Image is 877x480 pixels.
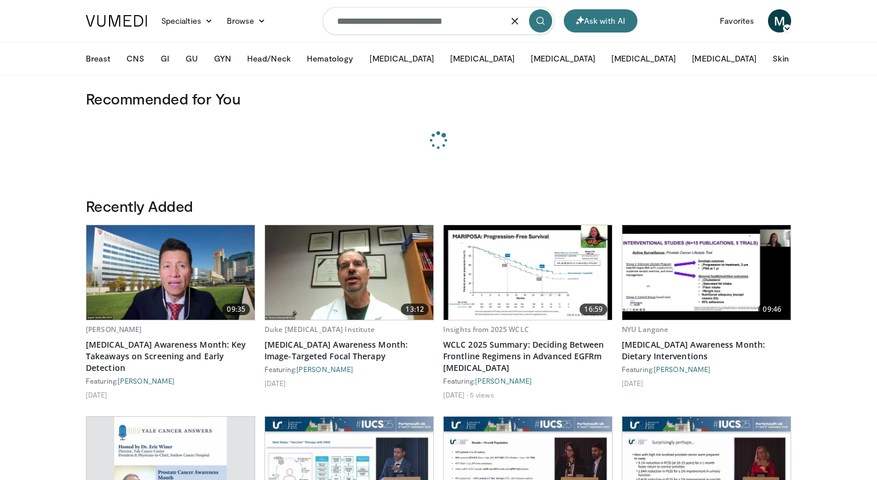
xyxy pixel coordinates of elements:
[222,304,250,315] span: 09:35
[207,47,238,70] button: GYN
[86,225,255,320] img: 06145a8c-f90b-49fb-ab9f-3f0d295637a1.620x360_q85_upscale.jpg
[154,47,176,70] button: GI
[240,47,298,70] button: Head/Neck
[443,324,529,334] a: Insights from 2025 WCLC
[444,225,612,320] img: 484122af-ca0f-45bf-8a96-4944652f2c3a.620x360_q85_upscale.jpg
[322,7,555,35] input: Search topics, interventions
[86,339,255,374] a: [MEDICAL_DATA] Awareness Month: Key Takeaways on Screening and Early Detection
[264,378,287,388] li: [DATE]
[579,304,607,315] span: 16:59
[79,47,117,70] button: Breast
[86,225,255,320] a: 09:35
[622,378,644,388] li: [DATE]
[470,390,494,399] li: 5 views
[179,47,205,70] button: GU
[622,339,791,362] a: [MEDICAL_DATA] Awareness Month: Dietary Interventions
[154,9,220,33] a: Specialties
[443,376,613,385] div: Featuring:
[264,324,375,334] a: Duke [MEDICAL_DATA] Institute
[264,364,434,374] div: Featuring:
[86,197,791,215] h3: Recently Added
[564,9,637,33] button: Ask with AI
[401,304,429,315] span: 13:12
[622,225,791,320] a: 09:46
[622,225,791,320] img: 9ae08a33-5877-44db-a13e-87f6a86d7712.620x360_q85_upscale.jpg
[443,339,613,374] a: WCLC 2025 Summary: Deciding Between Frontline Regimens in Advanced EGFRm [MEDICAL_DATA]
[363,47,441,70] button: [MEDICAL_DATA]
[443,47,521,70] button: [MEDICAL_DATA]
[300,47,361,70] button: Hematology
[86,89,791,108] h3: Recommended for You
[86,15,147,27] img: VuMedi Logo
[86,324,142,334] a: [PERSON_NAME]
[220,9,273,33] a: Browse
[86,390,108,399] li: [DATE]
[524,47,602,70] button: [MEDICAL_DATA]
[475,377,532,385] a: [PERSON_NAME]
[768,9,791,33] a: M
[443,390,468,399] li: [DATE]
[119,47,151,70] button: CNS
[264,339,434,362] a: [MEDICAL_DATA] Awareness Month: Image-Targeted Focal Therapy
[622,364,791,374] div: Featuring:
[622,324,668,334] a: NYU Langone
[86,376,255,385] div: Featuring:
[118,377,175,385] a: [PERSON_NAME]
[685,47,763,70] button: [MEDICAL_DATA]
[766,47,795,70] button: Skin
[296,365,353,373] a: [PERSON_NAME]
[713,9,761,33] a: Favorites
[444,225,612,320] a: 16:59
[265,225,433,320] img: 91fd8c7d-f999-4059-b8fe-c7c5b8f760c8.620x360_q85_upscale.jpg
[654,365,711,373] a: [PERSON_NAME]
[758,304,786,315] span: 09:46
[604,47,683,70] button: [MEDICAL_DATA]
[265,225,433,320] a: 13:12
